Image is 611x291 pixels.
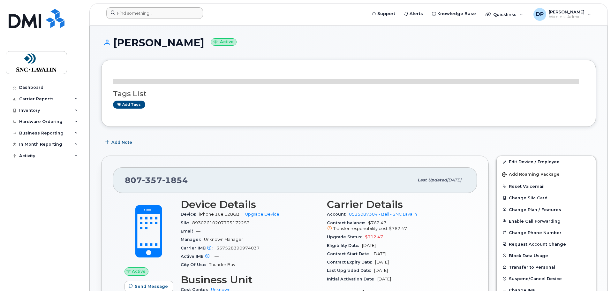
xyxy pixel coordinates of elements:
span: Eligibility Date [327,243,362,248]
h3: Business Unit [181,274,319,286]
span: — [196,229,200,234]
button: Change Plan / Features [497,204,596,215]
span: Transfer responsibility cost [333,226,388,231]
span: Contract balance [327,220,368,225]
span: Initial Activation Date [327,277,377,281]
h3: Carrier Details [327,199,465,210]
span: Change Plan / Features [509,207,561,212]
span: [DATE] [362,243,376,248]
button: Change SIM Card [497,192,596,203]
button: Enable Call Forwarding [497,215,596,227]
span: 357 [142,175,162,185]
span: Active IMEI [181,254,215,259]
span: Account [327,212,349,217]
span: [DATE] [374,268,388,273]
button: Request Account Change [497,238,596,250]
button: Change Phone Number [497,227,596,238]
span: [DATE] [447,178,461,182]
span: Unknown Manager [204,237,243,242]
span: Last updated [418,178,447,182]
a: + Upgrade Device [242,212,279,217]
span: [DATE] [375,260,389,264]
button: Add Note [101,136,138,148]
span: $762.47 [389,226,407,231]
span: Manager [181,237,204,242]
span: 89302610207735172253 [192,220,250,225]
span: Carrier IMEI [181,246,216,250]
span: Active [132,268,146,274]
span: SIM [181,220,192,225]
button: Block Data Usage [497,250,596,261]
span: Upgrade Status [327,234,365,239]
small: Active [211,38,237,46]
span: iPhone 16e 128GB [199,212,239,217]
span: $712.47 [365,234,383,239]
span: [DATE] [373,251,386,256]
h3: Device Details [181,199,319,210]
span: — [215,254,219,259]
span: Device [181,212,199,217]
h3: Tags List [113,90,584,98]
span: 1854 [162,175,188,185]
button: Transfer to Personal [497,261,596,273]
h1: [PERSON_NAME] [101,37,596,48]
button: Add Roaming Package [497,167,596,180]
span: Thunder Bay [209,262,235,267]
span: 807 [125,175,188,185]
span: Enable Call Forwarding [509,218,561,223]
a: Add tags [113,101,145,109]
span: City Of Use [181,262,209,267]
span: Last Upgraded Date [327,268,374,273]
a: Edit Device / Employee [497,156,596,167]
span: [DATE] [377,277,391,281]
span: Suspend/Cancel Device [509,276,562,281]
a: 0525087304 - Bell - SNC Lavalin [349,212,417,217]
button: Reset Voicemail [497,180,596,192]
span: Add Note [111,139,132,145]
span: Add Roaming Package [502,172,560,178]
span: Contract Expiry Date [327,260,375,264]
span: 357528390974037 [216,246,260,250]
span: $762.47 [327,220,465,232]
span: Email [181,229,196,234]
span: Contract Start Date [327,251,373,256]
span: Send Message [135,283,168,289]
button: Suspend/Cancel Device [497,273,596,284]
